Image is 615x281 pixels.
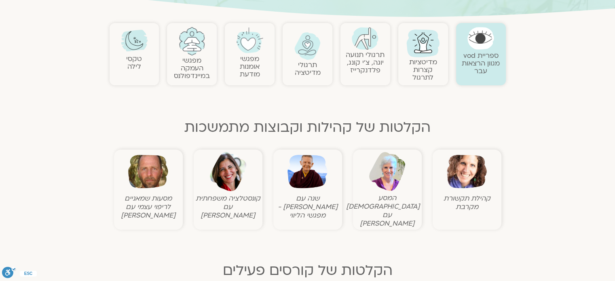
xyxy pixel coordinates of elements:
[240,54,260,79] a: מפגשיאומנות מודעת
[295,60,321,77] a: תרגולימדיטציה
[110,119,506,135] h2: הקלטות של קהילות וקבוצות מתמשכות
[116,194,181,220] figcaption: מסעות שמאניים לריפוי עצמי עם [PERSON_NAME]
[409,57,437,82] a: מדיטציות קצרות לתרגול
[355,194,420,228] figcaption: המסע [DEMOGRAPHIC_DATA] עם [PERSON_NAME]
[462,51,500,76] a: ספריית vodמגוון הרצאות עבר
[346,50,385,75] a: תרגולי תנועהיוגה, צ׳י קונג, פלדנקרייז
[196,194,260,220] figcaption: קונסטלציה משפחתית עם [PERSON_NAME]
[174,56,210,80] a: מפגשיהעמקה במיינדפולנס
[126,54,142,71] a: טקסילילה
[275,194,340,220] figcaption: שנה עם [PERSON_NAME] - מפגשי הליווי
[435,194,499,211] figcaption: קהילת תקשורת מקרבת
[110,262,506,279] h2: הקלטות של קורסים פעילים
